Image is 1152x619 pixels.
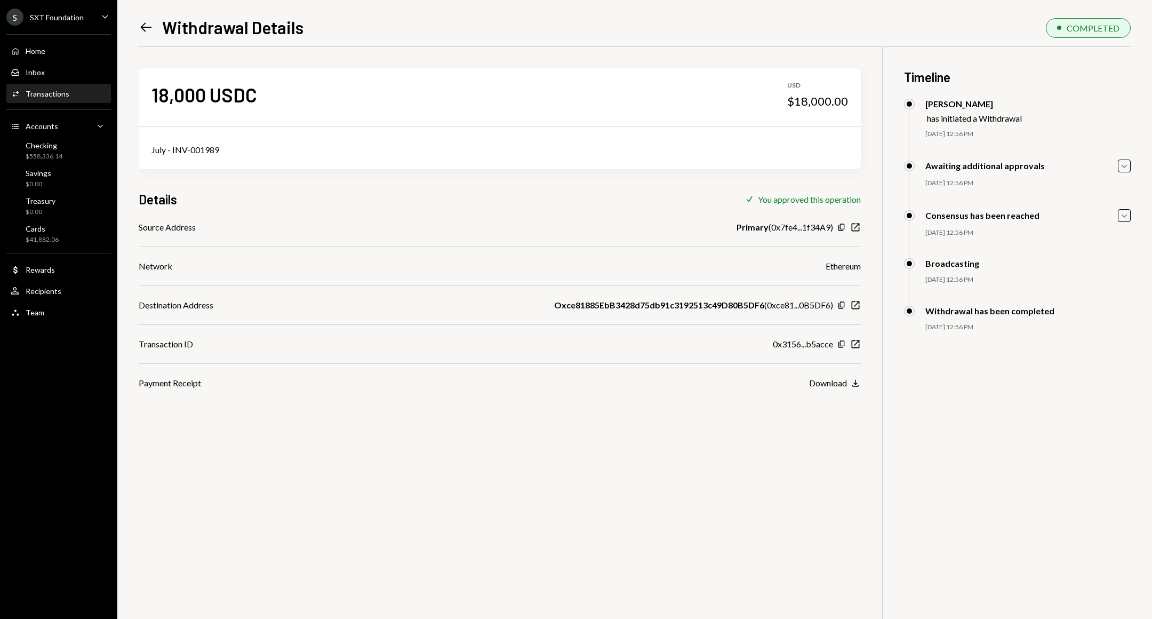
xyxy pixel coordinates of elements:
div: Checking [26,141,62,150]
div: ( 0xce81...0B5DF6 ) [554,299,833,312]
div: 18,000 USDC [151,83,257,107]
a: Savings$0.00 [6,165,111,191]
div: Awaiting additional approvals [925,161,1045,171]
div: USD [787,81,848,90]
div: Home [26,46,45,55]
div: $18,000.00 [787,94,848,109]
div: Withdrawal has been completed [925,306,1054,316]
div: Transactions [26,89,69,98]
div: Network [139,260,172,273]
a: Recipients [6,281,111,300]
div: Recipients [26,287,61,296]
div: Transaction ID [139,338,193,351]
h3: Details [139,191,177,208]
div: $0.00 [26,180,51,189]
div: $0.00 [26,208,55,217]
a: Rewards [6,260,111,279]
h3: Timeline [904,68,1131,86]
a: Team [6,303,111,322]
div: Savings [26,169,51,178]
div: Payment Receipt [139,377,201,390]
div: Team [26,308,44,317]
div: Source Address [139,221,196,234]
a: Cards$41,882.06 [6,221,111,247]
a: Inbox [6,62,111,82]
div: Broadcasting [925,258,979,268]
a: Checking$558,336.14 [6,138,111,163]
b: Primary [737,221,769,234]
a: Treasury$0.00 [6,193,111,219]
div: SXT Foundation [30,13,84,22]
div: [DATE] 12:56 PM [925,275,1131,284]
div: $558,336.14 [26,152,62,161]
div: [DATE] 12:56 PM [925,130,1131,139]
div: You approved this operation [758,194,861,204]
a: Transactions [6,84,111,103]
div: COMPLETED [1067,23,1119,33]
div: Treasury [26,196,55,205]
div: Cards [26,224,59,233]
div: [PERSON_NAME] [925,99,1022,109]
div: [DATE] 12:56 PM [925,228,1131,237]
div: has initiated a Withdrawal [927,113,1022,123]
div: 0x3156...b5acce [773,338,833,351]
div: Ethereum [826,260,861,273]
div: ( 0x7fe4...1f34A9 ) [737,221,833,234]
a: Accounts [6,116,111,136]
b: Oxce81885EbB3428d75db91c3192513c49D80B5DF6 [554,299,764,312]
div: $41,882.06 [26,235,59,244]
div: Accounts [26,122,58,131]
div: S [6,9,23,26]
a: Home [6,41,111,60]
div: Download [809,378,847,388]
button: Download [809,378,861,390]
div: [DATE] 12:56 PM [925,179,1131,188]
div: Inbox [26,68,45,77]
div: Destination Address [139,299,213,312]
h1: Withdrawal Details [162,17,303,38]
div: Rewards [26,265,55,274]
div: Consensus has been reached [925,210,1039,220]
div: [DATE] 12:56 PM [925,323,1131,332]
div: July - INV-001989 [151,144,848,156]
